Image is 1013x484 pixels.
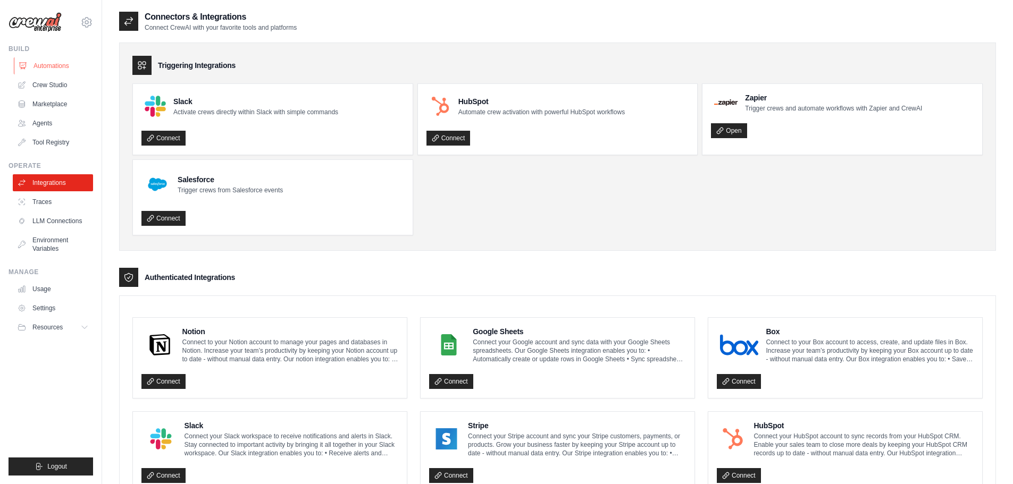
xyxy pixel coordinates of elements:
a: Connect [429,468,473,483]
h4: HubSpot [754,420,974,431]
img: Logo [9,12,62,32]
div: Operate [9,162,93,170]
img: Zapier Logo [714,99,738,106]
h4: Salesforce [178,174,283,185]
a: Open [711,123,747,138]
h2: Connectors & Integrations [145,11,297,23]
img: Stripe Logo [432,428,461,449]
h4: Google Sheets [473,326,686,337]
span: Logout [47,462,67,471]
p: Connect your Slack workspace to receive notifications and alerts in Slack. Stay connected to impo... [185,432,398,457]
a: Traces [13,193,93,210]
h4: Zapier [745,92,922,103]
h3: Triggering Integrations [158,60,236,71]
p: Connect your Google account and sync data with your Google Sheets spreadsheets. Our Google Sheets... [473,338,686,363]
a: Connect [426,131,471,146]
a: Crew Studio [13,77,93,94]
p: Connect CrewAI with your favorite tools and platforms [145,23,297,32]
img: Slack Logo [145,428,177,449]
h4: Notion [182,326,399,337]
a: Automations [14,57,94,74]
p: Connect to your Notion account to manage your pages and databases in Notion. Increase your team’s... [182,338,399,363]
img: Notion Logo [145,334,175,355]
div: Build [9,45,93,53]
p: Trigger crews from Salesforce events [178,186,283,194]
a: LLM Connections [13,213,93,230]
a: Tool Registry [13,134,93,151]
a: Marketplace [13,96,93,113]
img: HubSpot Logo [720,428,746,449]
a: Connect [717,374,761,389]
a: Connect [141,131,186,146]
a: Environment Variables [13,232,93,257]
img: Google Sheets Logo [432,334,465,355]
p: Activate crews directly within Slack with simple commands [173,108,338,116]
a: Connect [717,468,761,483]
img: HubSpot Logo [430,96,451,117]
a: Connect [141,211,186,226]
h4: Slack [185,420,398,431]
img: Salesforce Logo [145,172,170,197]
h4: HubSpot [458,96,625,107]
img: Box Logo [720,334,758,355]
a: Connect [141,374,186,389]
img: Slack Logo [145,96,166,117]
h4: Box [766,326,974,337]
button: Logout [9,457,93,475]
a: Integrations [13,174,93,191]
a: Connect [141,468,186,483]
p: Trigger crews and automate workflows with Zapier and CrewAI [745,104,922,113]
div: Manage [9,268,93,276]
p: Connect your HubSpot account to sync records from your HubSpot CRM. Enable your sales team to clo... [754,432,974,457]
p: Automate crew activation with powerful HubSpot workflows [458,108,625,116]
h4: Slack [173,96,338,107]
p: Connect your Stripe account and sync your Stripe customers, payments, or products. Grow your busi... [468,432,686,457]
a: Connect [429,374,473,389]
a: Settings [13,300,93,317]
span: Resources [32,323,63,332]
a: Agents [13,115,93,132]
a: Usage [13,281,93,298]
h3: Authenticated Integrations [145,272,235,283]
button: Resources [13,319,93,336]
h4: Stripe [468,420,686,431]
p: Connect to your Box account to access, create, and update files in Box. Increase your team’s prod... [766,338,974,363]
